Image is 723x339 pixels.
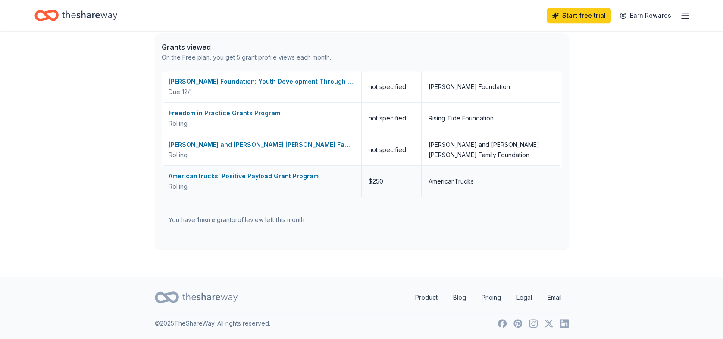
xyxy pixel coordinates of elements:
[34,5,117,25] a: Home
[429,82,510,92] div: [PERSON_NAME] Foundation
[510,289,539,306] a: Legal
[169,215,306,225] div: You have grant profile view left this month.
[169,108,354,118] div: Freedom in Practice Grants Program
[169,118,354,129] div: Rolling
[362,166,422,197] div: $250
[446,289,473,306] a: Blog
[429,176,474,187] div: AmericanTrucks
[169,76,354,87] div: [PERSON_NAME] Foundation: Youth Development Through Enrichment
[197,216,215,223] span: 1 more
[408,289,444,306] a: Product
[162,42,331,52] div: Grants viewed
[541,289,569,306] a: Email
[362,71,422,102] div: not specified
[475,289,508,306] a: Pricing
[169,181,354,192] div: Rolling
[155,318,270,329] p: © 2025 TheShareWay. All rights reserved.
[169,150,354,160] div: Rolling
[362,103,422,134] div: not specified
[169,171,354,181] div: AmericanTrucks’ Positive Payload Grant Program
[162,52,331,63] div: On the Free plan, you get 5 grant profile views each month.
[408,289,569,306] nav: quick links
[169,139,354,150] div: [PERSON_NAME] and [PERSON_NAME] [PERSON_NAME] Family Foundation Grant
[169,87,354,97] div: Due 12/1
[362,134,422,165] div: not specified
[614,8,676,23] a: Earn Rewards
[547,8,611,23] a: Start free trial
[429,113,494,124] div: Rising Tide Foundation
[429,139,555,160] div: [PERSON_NAME] and [PERSON_NAME] [PERSON_NAME] Family Foundation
